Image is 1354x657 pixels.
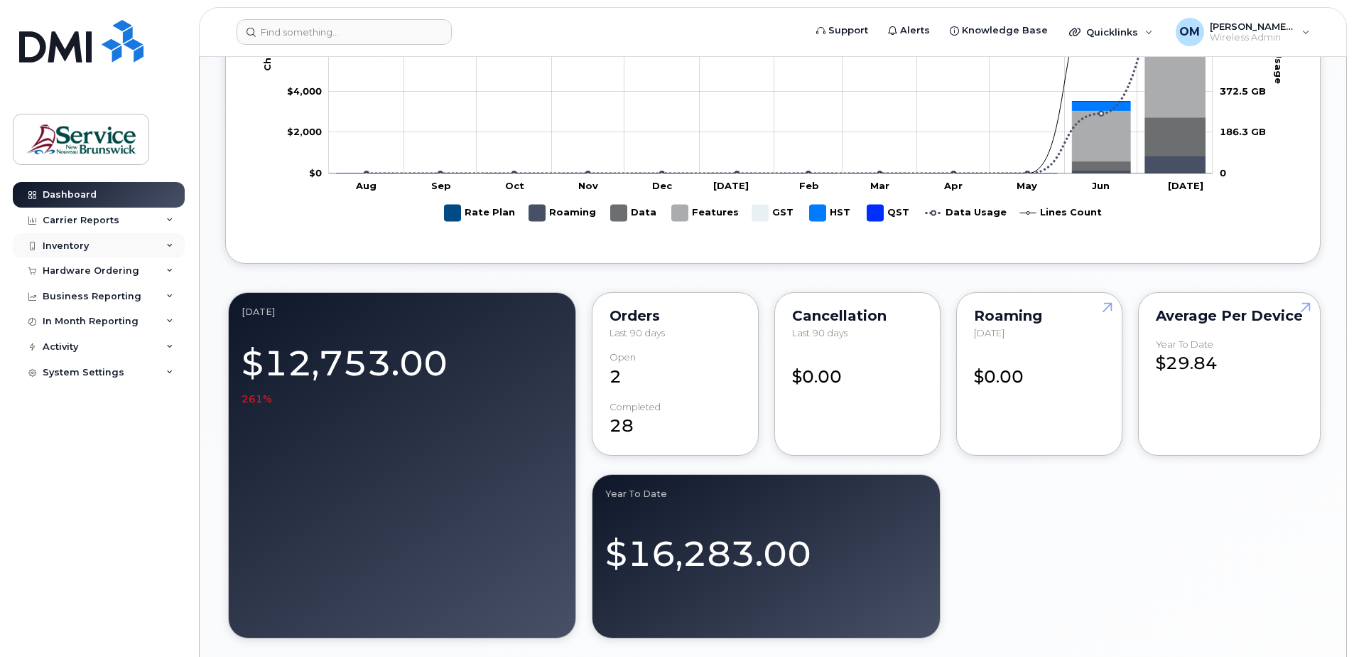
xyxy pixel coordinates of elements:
[867,199,911,227] g: QST
[610,352,636,363] div: Open
[287,126,322,137] g: $0
[752,199,796,227] g: GST
[713,180,749,191] tspan: [DATE]
[242,306,563,317] div: July 2025
[578,180,598,191] tspan: Nov
[287,85,322,97] g: $0
[792,327,847,338] span: Last 90 days
[1179,23,1200,41] span: OM
[943,180,963,191] tspan: Apr
[529,199,597,227] g: Roaming
[652,180,673,191] tspan: Dec
[974,327,1004,338] span: [DATE]
[237,19,452,45] input: Find something...
[672,199,739,227] g: Features
[1168,180,1203,191] tspan: [DATE]
[799,180,819,191] tspan: Feb
[610,402,740,439] div: 28
[962,23,1048,38] span: Knowledge Base
[309,167,322,178] tspan: $0
[792,352,923,389] div: $0.00
[1220,167,1226,178] tspan: 0
[1210,32,1295,43] span: Wireless Admin
[926,199,1007,227] g: Data Usage
[900,23,930,38] span: Alerts
[1156,339,1213,350] div: Year to Date
[1166,18,1320,46] div: Oliveira, Michael (DNRED/MRNDE-DAAF/MAAP)
[1020,199,1102,227] g: Lines Count
[828,23,868,38] span: Support
[1220,85,1266,97] tspan: 372.5 GB
[810,199,853,227] g: HST
[1156,310,1303,321] div: Average per Device
[610,310,740,321] div: Orders
[792,310,923,321] div: Cancellation
[806,16,878,45] a: Support
[431,180,451,191] tspan: Sep
[1210,21,1295,32] span: [PERSON_NAME] (DNRED/MRNDE-DAAF/MAAP)
[261,28,273,71] tspan: Charges
[287,126,322,137] tspan: $2,000
[242,392,272,406] span: 261%
[445,199,515,227] g: Rate Plan
[445,199,1102,227] g: Legend
[610,352,740,389] div: 2
[1086,26,1138,38] span: Quicklinks
[287,85,322,97] tspan: $4,000
[940,16,1058,45] a: Knowledge Base
[1092,180,1110,191] tspan: Jun
[355,180,377,191] tspan: Aug
[1156,339,1303,376] div: $29.84
[605,488,926,499] div: Year to Date
[974,310,1105,321] div: Roaming
[1059,18,1163,46] div: Quicklinks
[505,180,524,191] tspan: Oct
[1220,126,1266,137] tspan: 186.3 GB
[337,156,1206,173] g: Roaming
[870,180,889,191] tspan: Mar
[611,199,658,227] g: Data
[610,327,665,338] span: Last 90 days
[605,517,926,579] div: $16,283.00
[974,352,1105,389] div: $0.00
[610,402,661,412] div: completed
[337,117,1206,173] g: Data
[242,335,563,406] div: $12,753.00
[878,16,940,45] a: Alerts
[1017,180,1037,191] tspan: May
